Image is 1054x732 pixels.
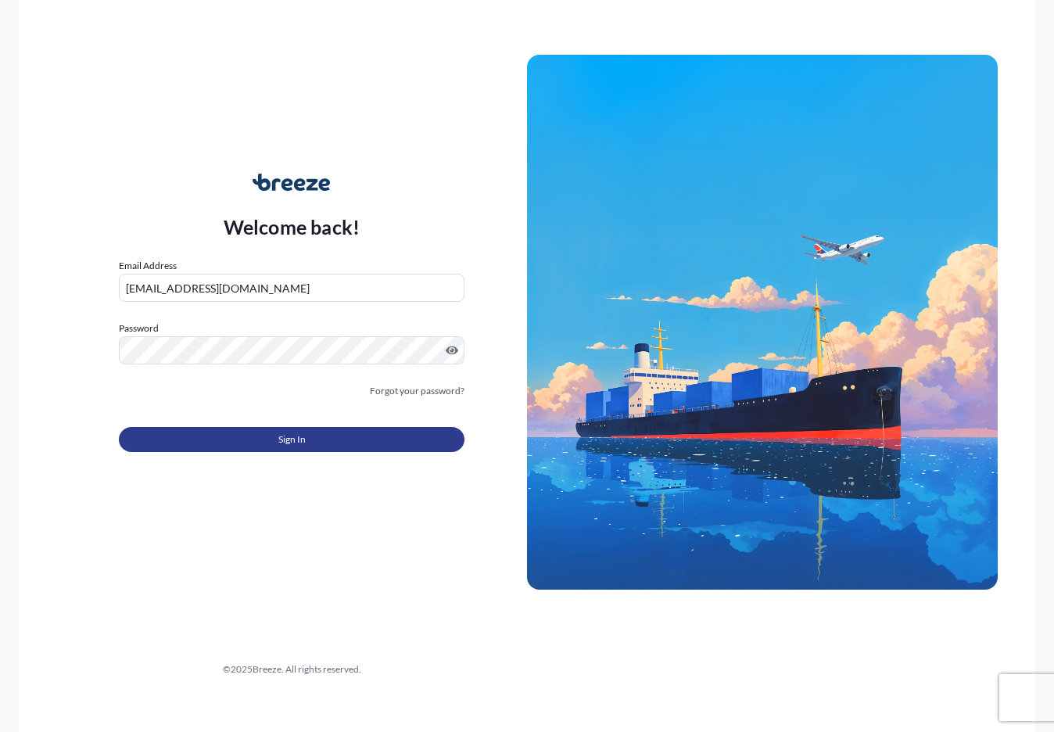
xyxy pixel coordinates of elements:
[527,55,998,590] img: Ship illustration
[56,662,527,677] div: © 2025 Breeze. All rights reserved.
[119,274,464,302] input: example@gmail.com
[370,383,464,399] a: Forgot your password?
[278,432,306,447] span: Sign In
[446,344,458,357] button: Show password
[119,321,464,336] label: Password
[224,214,360,239] p: Welcome back!
[119,258,177,274] label: Email Address
[119,427,464,452] button: Sign In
